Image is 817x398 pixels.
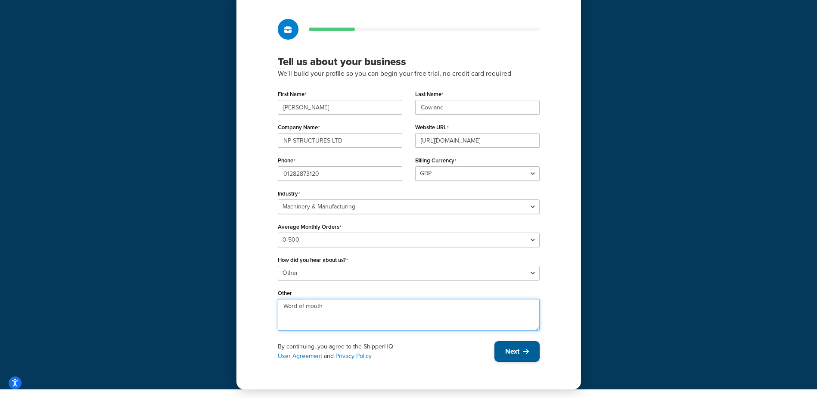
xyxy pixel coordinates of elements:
[278,124,320,131] label: Company Name
[278,55,540,68] h3: Tell us about your business
[278,91,307,98] label: First Name
[278,157,295,164] label: Phone
[494,341,540,362] button: Next
[505,347,519,356] span: Next
[278,299,540,331] textarea: Word of mouth
[278,342,494,361] div: By continuing, you agree to the ShipperHQ and
[278,190,300,197] label: Industry
[415,124,449,131] label: Website URL
[278,224,342,230] label: Average Monthly Orders
[278,351,322,361] a: User Agreement
[335,351,372,361] a: Privacy Policy
[278,257,348,264] label: How did you hear about us?
[278,68,540,79] p: We'll build your profile so you can begin your free trial, no credit card required
[415,91,444,98] label: Last Name
[278,290,292,296] label: Other
[415,157,457,164] label: Billing Currency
